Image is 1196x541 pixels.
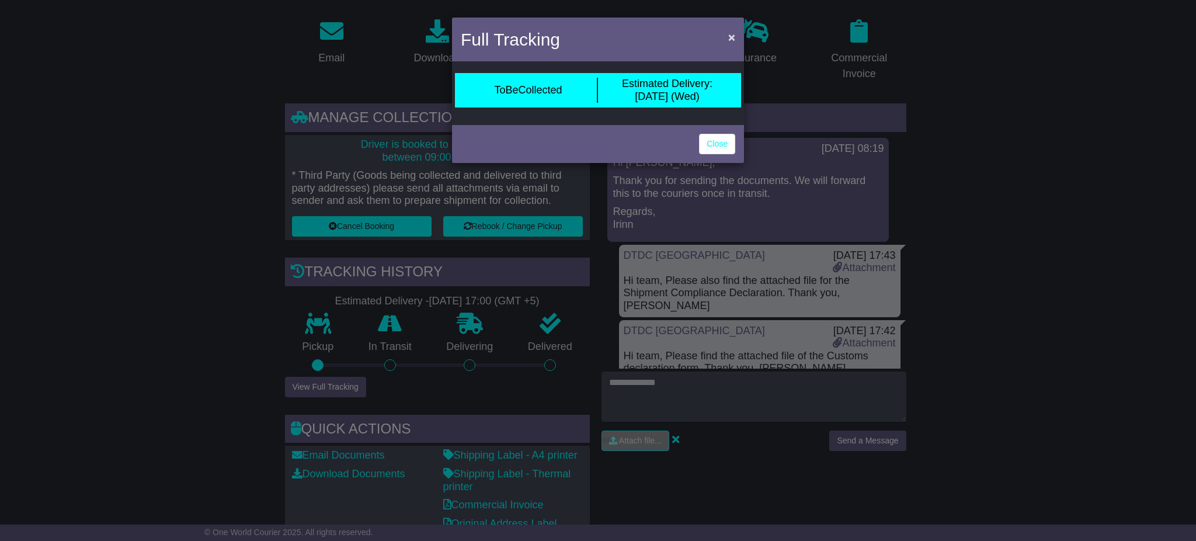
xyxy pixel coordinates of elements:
div: [DATE] (Wed) [622,78,712,103]
button: Close [722,25,741,49]
span: × [728,30,735,44]
div: ToBeCollected [494,84,562,97]
span: Estimated Delivery: [622,78,712,89]
h4: Full Tracking [461,26,560,53]
a: Close [699,134,735,154]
